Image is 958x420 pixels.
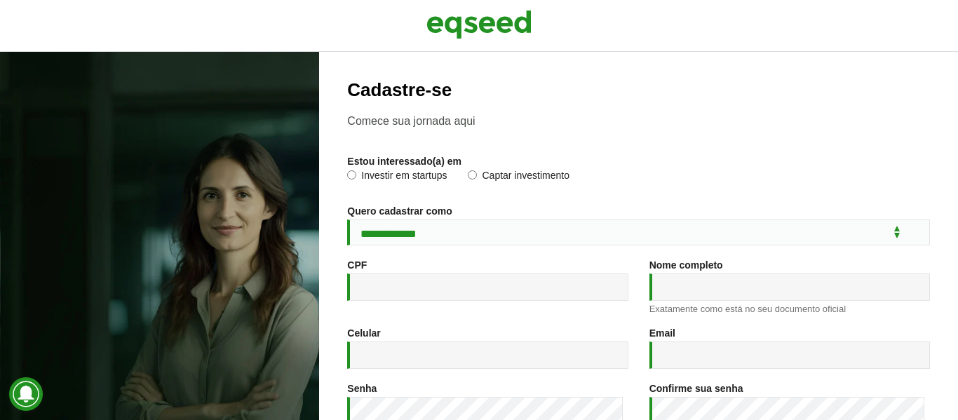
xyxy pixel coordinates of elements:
[347,206,452,216] label: Quero cadastrar como
[468,170,569,184] label: Captar investimento
[347,80,930,100] h2: Cadastre-se
[347,156,461,166] label: Estou interessado(a) em
[347,384,377,393] label: Senha
[649,384,743,393] label: Confirme sua senha
[426,7,532,42] img: EqSeed Logo
[468,170,477,179] input: Captar investimento
[649,260,723,270] label: Nome completo
[347,328,380,338] label: Celular
[649,328,675,338] label: Email
[347,170,447,184] label: Investir em startups
[347,114,930,128] p: Comece sua jornada aqui
[347,260,367,270] label: CPF
[649,304,930,313] div: Exatamente como está no seu documento oficial
[347,170,356,179] input: Investir em startups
